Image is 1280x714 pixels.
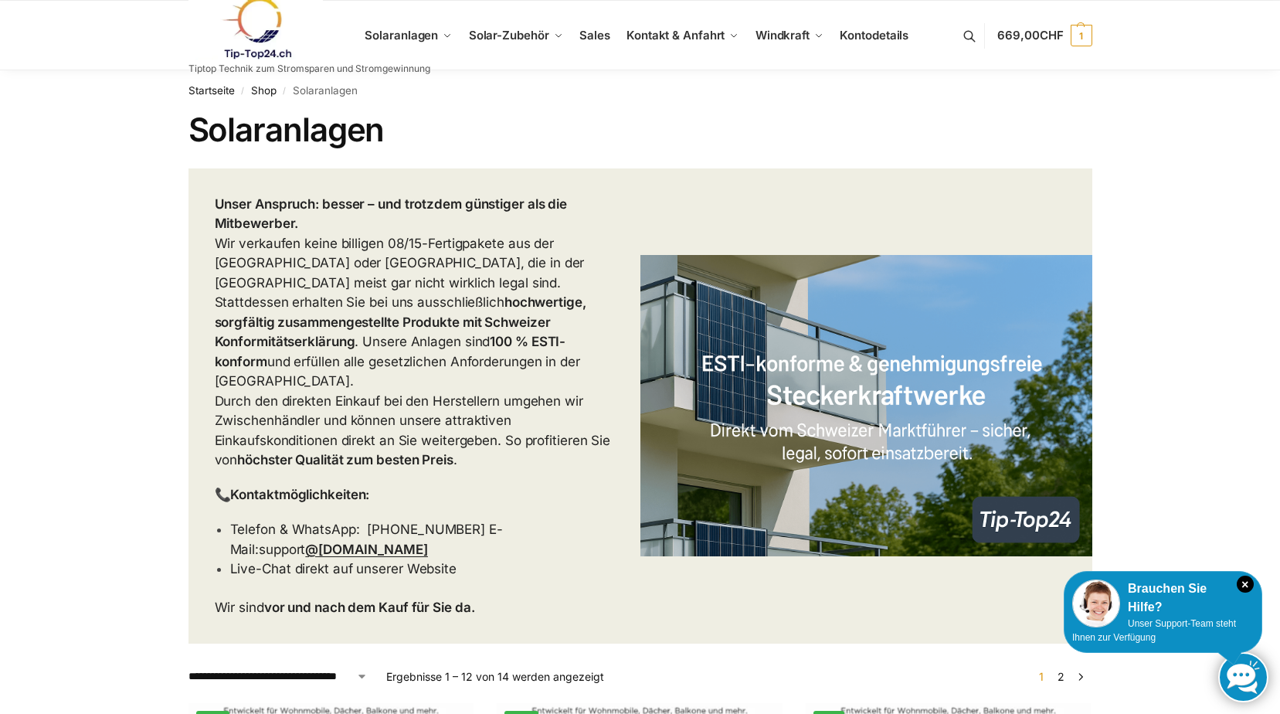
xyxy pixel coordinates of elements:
[997,12,1092,59] a: 669,00CHF 1
[215,485,614,505] p: 📞
[1075,668,1086,685] a: →
[1072,580,1254,617] div: Brauchen Sie Hilfe?
[188,668,368,685] select: Shop-Reihenfolge
[1237,576,1254,593] i: Schließen
[1035,670,1047,683] span: Seite 1
[1040,28,1064,42] span: CHF
[1072,580,1120,627] img: Customer service
[573,1,616,70] a: Sales
[264,600,475,615] strong: vor und nach dem Kauf für Sie da.
[1072,618,1236,643] span: Unser Support-Team steht Ihnen zur Verfügung
[215,598,614,618] p: Wir sind
[188,110,1092,149] h1: Solaranlagen
[237,452,453,467] strong: höchster Qualität zum besten Preis
[188,70,1092,110] nav: Breadcrumb
[640,255,1092,556] img: ESTI-konforme & genehmigungsfreie Steckerkraftwerke – Direkt vom Schweizer Marktführer“
[620,1,745,70] a: Kontakt & Anfahrt
[626,28,725,42] span: Kontakt & Anfahrt
[386,668,604,685] p: Ergebnisse 1 – 12 von 14 werden angezeigt
[305,542,428,557] a: @[DOMAIN_NAME]
[215,195,614,471] p: Wir verkaufen keine billigen 08/15-Fertigpakete aus der [GEOGRAPHIC_DATA] oder [GEOGRAPHIC_DATA],...
[1054,670,1068,683] a: Seite 2
[251,84,277,97] a: Shop
[834,1,915,70] a: Kontodetails
[749,1,830,70] a: Windkraft
[1071,25,1092,46] span: 1
[840,28,908,42] span: Kontodetails
[469,28,549,42] span: Solar-Zubehör
[1030,668,1092,685] nav: Produkt-Seitennummerierung
[215,294,586,349] strong: hochwertige, sorgfältig zusammengestellte Produkte mit Schweizer Konformitätserklärung
[215,334,566,369] strong: 100 % ESTI-konform
[188,64,430,73] p: Tiptop Technik zum Stromsparen und Stromgewinnung
[230,487,369,502] strong: Kontaktmöglichkeiten:
[188,84,235,97] a: Startseite
[463,1,569,70] a: Solar-Zubehör
[235,85,251,97] span: /
[755,28,810,42] span: Windkraft
[579,28,610,42] span: Sales
[997,28,1063,42] span: 669,00
[230,520,614,559] p: Telefon & WhatsApp: [PHONE_NUMBER] E-Mail:support
[277,85,293,97] span: /
[215,196,568,232] strong: Unser Anspruch: besser – und trotzdem günstiger als die Mitbewerber.
[230,559,614,580] p: Live-Chat direkt auf unserer Website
